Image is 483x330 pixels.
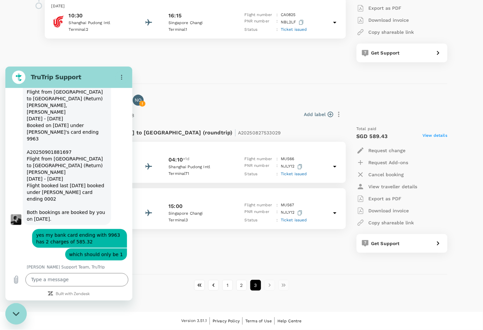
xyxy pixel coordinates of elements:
button: Download invoice [357,205,409,217]
a: Terms of Use [245,317,272,325]
p: : [277,12,278,18]
p: Request Add-ons [369,159,408,166]
iframe: Button to launch messaging window, conversation in progress [5,303,27,325]
p: [DATE] [51,194,339,200]
iframe: Messaging window [5,67,132,301]
button: Copy shareable link [357,26,414,38]
p: Terminal 1 [168,26,229,33]
p: Shanghai Pudong Intl [168,164,229,171]
button: View traveller details [357,181,417,193]
p: SGD 589.43 [357,132,388,140]
span: yes my bank card ending with 9963 has 2 charges of 585.32 [31,165,118,179]
p: PNR number [245,209,274,217]
button: Request Add-ons [357,156,408,169]
p: Singapore Changi [168,20,229,26]
p: [DATE] [51,3,339,10]
p: Terminal 3 [168,217,229,224]
p: : [277,209,278,217]
p: Shanghai Pudong Intl [69,20,129,26]
p: NJLY12 [281,209,304,217]
p: 16:15 [168,12,182,20]
p: Flight number [245,156,274,162]
p: : [277,217,278,224]
p: [DATE] [51,147,339,154]
span: Version 3.51.1 [181,318,207,324]
p: Status [245,26,274,33]
span: A20250827533029 [238,130,281,135]
p: 10:30 [69,12,129,20]
span: Ticket issued [281,218,307,222]
p: : [277,162,278,171]
nav: pagination navigation [193,280,291,291]
p: : [277,18,278,26]
span: Get Support [371,241,400,246]
span: View details [423,132,448,140]
button: Go to page 2 [236,280,247,291]
span: Total paid [357,126,377,132]
p: Singapore Changi [168,210,229,217]
span: Get Support [371,50,400,56]
p: Status [245,171,274,178]
span: Ticket issued [281,27,307,32]
a: Help Centre [277,317,302,325]
button: Go to previous page [208,280,219,291]
p: View traveller details [369,183,417,190]
p: [PERSON_NAME] Support Team, TruTrip [21,198,127,203]
p: Copy shareable link [369,219,414,226]
button: Go to first page [194,280,205,291]
span: Help Centre [277,319,302,323]
img: Air China [51,15,65,28]
p: MU 566 [281,156,294,162]
button: page 3 [250,280,261,291]
span: | [234,128,236,137]
span: which should only be 1 [64,185,118,191]
p: Flight number [245,202,274,209]
p: Flight number [245,12,274,18]
span: Terms of Use [245,319,272,323]
p: Status [245,217,274,224]
p: 15:00 [168,202,183,210]
span: Ticket issued [281,172,307,176]
button: Export as PDF [357,193,402,205]
p: NO [135,97,142,103]
p: Download invoice [369,17,409,23]
button: Cancel booking [357,169,404,181]
button: Copy shareable link [357,217,414,229]
button: Upload file [4,207,17,220]
button: Add label [304,111,333,118]
p: PNR number [245,18,274,26]
button: Export as PDF [357,2,402,14]
p: : [277,171,278,178]
p: CA 0825 [281,12,296,18]
p: : [277,202,278,209]
span: +1d [183,156,190,164]
a: Privacy Policy [213,317,240,325]
p: : [277,26,278,33]
p: Terminal T1 [168,171,229,177]
p: Terminal 2 [69,26,129,33]
button: Go to page 1 [222,280,233,291]
p: 04:10 [168,156,183,164]
p: NBL2LF [281,18,305,26]
a: Built with Zendesk: Visit the Zendesk website in a new tab [50,226,85,230]
p: Copy shareable link [369,29,414,35]
p: : [277,156,278,162]
p: Export as PDF [369,5,402,11]
button: Download invoice [357,14,409,26]
p: Flight from [GEOGRAPHIC_DATA] to [GEOGRAPHIC_DATA] (roundtrip) [45,126,281,138]
button: Request change [357,144,406,156]
p: PNR number [245,162,274,171]
p: Cancel booking [369,171,404,178]
p: Request change [369,147,406,154]
p: Export as PDF [369,195,402,202]
p: NJLY12 [281,162,304,171]
p: Download invoice [369,207,409,214]
span: Privacy Policy [213,319,240,323]
p: MU 567 [281,202,294,209]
